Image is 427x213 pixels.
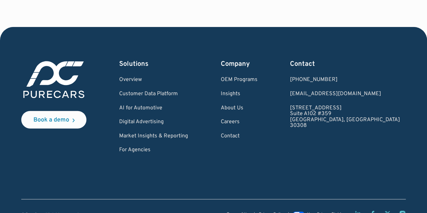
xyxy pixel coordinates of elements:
img: purecars logo [21,59,86,100]
div: Contact [290,59,400,69]
a: [STREET_ADDRESS]Suite A102 #359[GEOGRAPHIC_DATA], [GEOGRAPHIC_DATA]30308 [290,105,400,129]
a: Customer Data Platform [119,91,188,97]
a: About Us [221,105,258,111]
a: Email us [290,91,400,97]
div: Book a demo [33,117,69,123]
div: Company [221,59,258,69]
a: Contact [221,133,258,139]
a: Insights [221,91,258,97]
a: Careers [221,119,258,125]
div: Solutions [119,59,188,69]
a: For Agencies [119,147,188,153]
a: AI for Automotive [119,105,188,111]
a: Overview [119,77,188,83]
a: Digital Advertising [119,119,188,125]
div: [PHONE_NUMBER] [290,77,400,83]
a: Market Insights & Reporting [119,133,188,139]
a: Book a demo [21,111,86,129]
a: OEM Programs [221,77,258,83]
